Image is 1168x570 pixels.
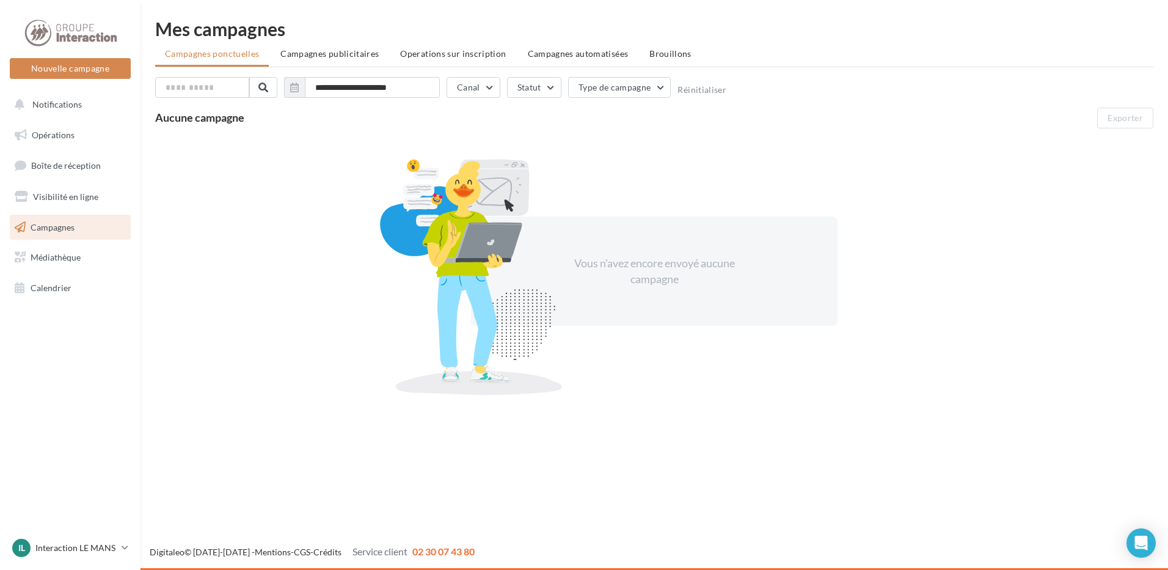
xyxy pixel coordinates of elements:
span: Campagnes [31,221,75,232]
a: Digitaleo [150,547,184,557]
div: Mes campagnes [155,20,1153,38]
span: © [DATE]-[DATE] - - - [150,547,475,557]
span: Campagnes publicitaires [280,48,379,59]
span: Boîte de réception [31,160,101,171]
button: Type de campagne [568,77,671,98]
span: 02 30 07 43 80 [412,546,475,557]
button: Réinitialiser [677,85,726,95]
button: Notifications [7,92,128,117]
span: IL [18,542,25,554]
div: Open Intercom Messenger [1126,528,1156,558]
span: Aucune campagne [155,111,244,124]
button: Nouvelle campagne [10,58,131,79]
span: Campagnes automatisées [528,48,629,59]
span: Calendrier [31,283,71,293]
span: Operations sur inscription [400,48,506,59]
a: Campagnes [7,215,133,240]
p: Interaction LE MANS [35,542,117,554]
span: Médiathèque [31,252,81,262]
span: Notifications [32,99,82,109]
span: Service client [352,546,407,557]
a: Calendrier [7,275,133,301]
button: Exporter [1097,108,1153,128]
a: IL Interaction LE MANS [10,536,131,560]
span: Visibilité en ligne [33,191,98,202]
span: Opérations [32,130,75,140]
a: Boîte de réception [7,152,133,179]
a: Visibilité en ligne [7,184,133,210]
a: Crédits [313,547,341,557]
a: Mentions [255,547,291,557]
div: Vous n'avez encore envoyé aucune campagne [549,256,759,287]
span: Brouillons [649,48,692,59]
a: CGS [294,547,310,557]
button: Canal [447,77,500,98]
a: Opérations [7,122,133,148]
a: Médiathèque [7,245,133,270]
button: Statut [507,77,561,98]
